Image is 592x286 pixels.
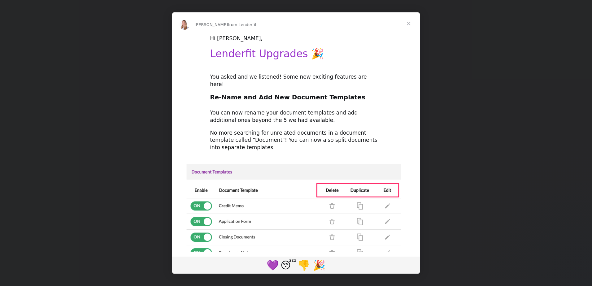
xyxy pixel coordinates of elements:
h1: Lenderfit Upgrades 🎉 [210,48,382,64]
span: [PERSON_NAME] [194,22,228,27]
img: Profile image for Allison [180,20,189,30]
span: purple heart reaction [265,258,281,272]
h2: Re-Name and Add New Document Templates [210,93,382,105]
span: tada reaction [311,258,327,272]
span: 💜 [267,259,279,271]
span: sleeping reaction [281,258,296,272]
span: Close [398,12,420,35]
span: 👎 [298,259,310,271]
span: 1 reaction [296,258,311,272]
div: You asked and we listened! Some new exciting features are here! [210,73,382,88]
div: You can now rename your document templates and add additional ones beyond the 5 we had available. [210,109,382,124]
span: from Lenderfit [228,22,257,27]
div: Hi [PERSON_NAME], [210,35,382,42]
span: 😴 [281,259,296,271]
div: No more searching for unrelated documents in a document template called "Document"! You can now a... [210,129,382,151]
span: 🎉 [313,259,325,271]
